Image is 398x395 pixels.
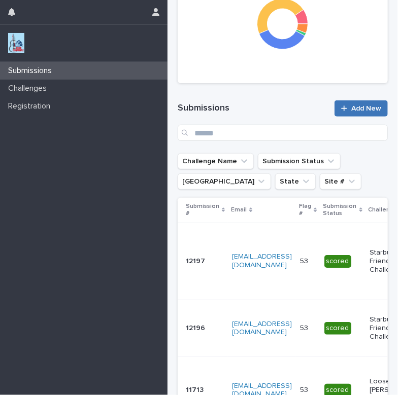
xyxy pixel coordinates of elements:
[300,384,310,394] p: 53
[178,102,328,115] h1: Submissions
[258,153,341,169] button: Submission Status
[324,322,351,335] div: scored
[300,322,310,333] p: 53
[323,201,357,220] p: Submission Status
[186,322,207,333] p: 12196
[4,66,60,76] p: Submissions
[232,253,292,269] a: [EMAIL_ADDRESS][DOMAIN_NAME]
[299,201,311,220] p: Flag #
[178,173,271,190] button: Closest City
[232,320,292,336] a: [EMAIL_ADDRESS][DOMAIN_NAME]
[178,125,388,141] input: Search
[335,100,388,117] a: Add New
[275,173,316,190] button: State
[186,384,206,394] p: 11713
[4,101,58,111] p: Registration
[324,255,351,268] div: scored
[351,105,381,112] span: Add New
[231,204,247,216] p: Email
[178,153,254,169] button: Challenge Name
[320,173,361,190] button: Site #
[186,201,219,220] p: Submission #
[8,33,24,53] img: jxsLJbdS1eYBI7rVAS4p
[4,84,55,93] p: Challenges
[186,255,207,266] p: 12197
[300,255,310,266] p: 53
